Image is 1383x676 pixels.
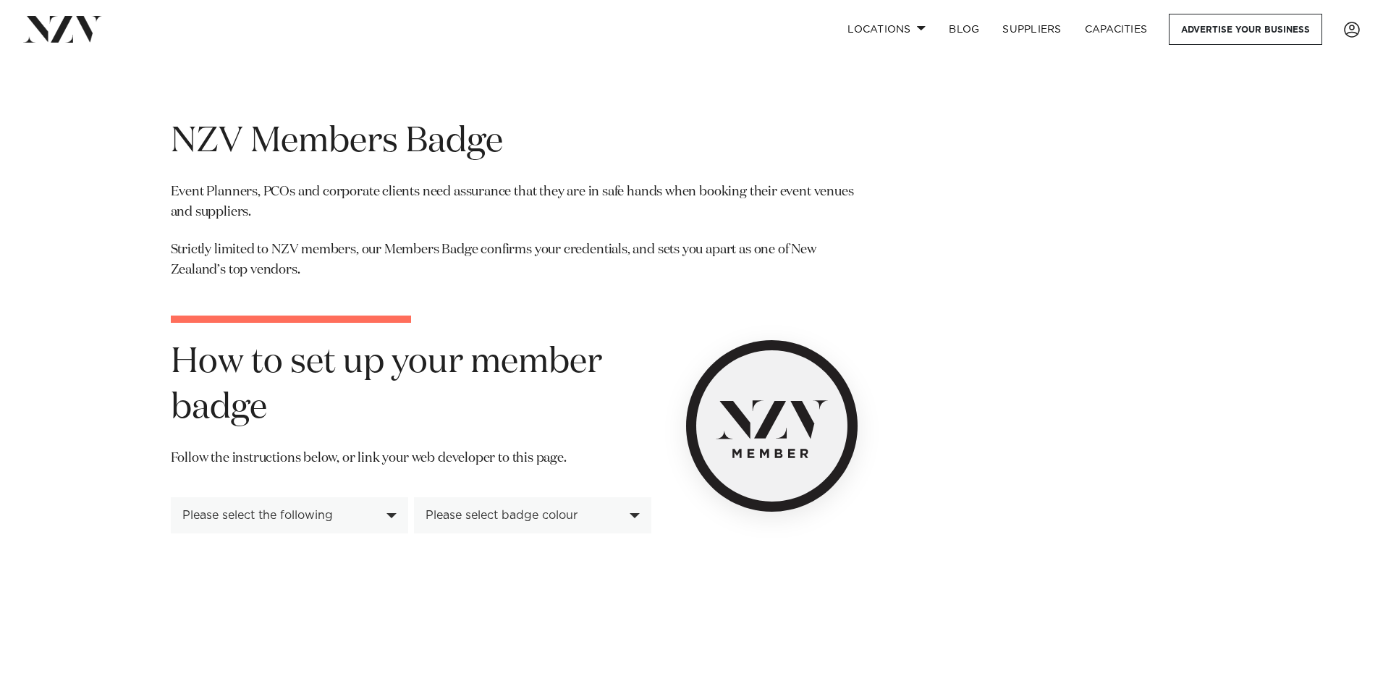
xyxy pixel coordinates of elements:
[426,509,624,522] div: Please select badge colour
[991,14,1073,45] a: SUPPLIERS
[171,449,651,481] p: Follow the instructions below, or link your web developer to this page.
[937,14,991,45] a: BLOG
[1169,14,1322,45] a: Advertise your business
[171,340,651,431] h1: How to set up your member badge
[836,14,937,45] a: Locations
[1073,14,1159,45] a: Capacities
[171,182,858,223] p: Event Planners, PCOs and corporate clients need assurance that they are in safe hands when bookin...
[171,119,858,165] h1: NZV Members Badge
[686,340,858,512] img: NZV Member Badge
[171,240,858,281] p: Strictly limited to NZV members, our Members Badge confirms your credentials, and sets you apart ...
[182,509,381,522] div: Please select the following
[23,16,102,42] img: nzv-logo.png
